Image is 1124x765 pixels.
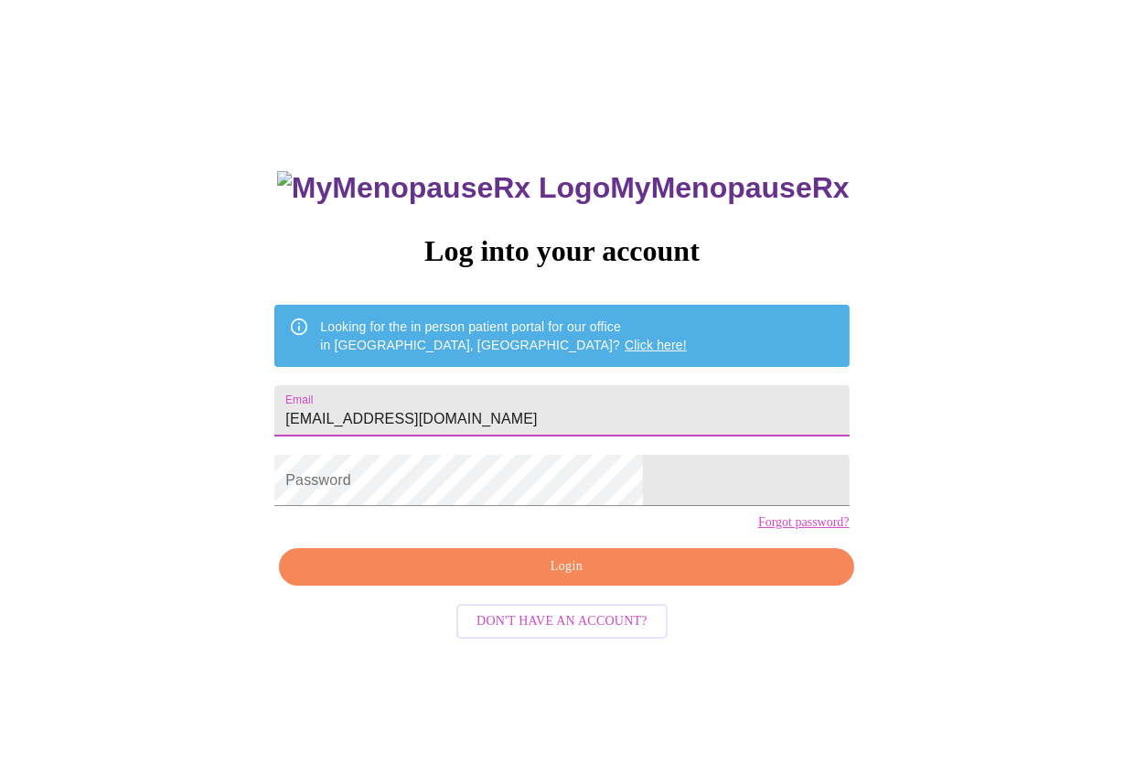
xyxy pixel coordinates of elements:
[625,338,687,352] a: Click here!
[300,555,832,578] span: Login
[277,171,850,205] h3: MyMenopauseRx
[758,515,850,530] a: Forgot password?
[452,612,672,628] a: Don't have an account?
[279,548,853,586] button: Login
[277,171,610,205] img: MyMenopauseRx Logo
[476,610,648,633] span: Don't have an account?
[320,310,687,361] div: Looking for the in person patient portal for our office in [GEOGRAPHIC_DATA], [GEOGRAPHIC_DATA]?
[274,234,849,268] h3: Log into your account
[456,604,668,640] button: Don't have an account?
